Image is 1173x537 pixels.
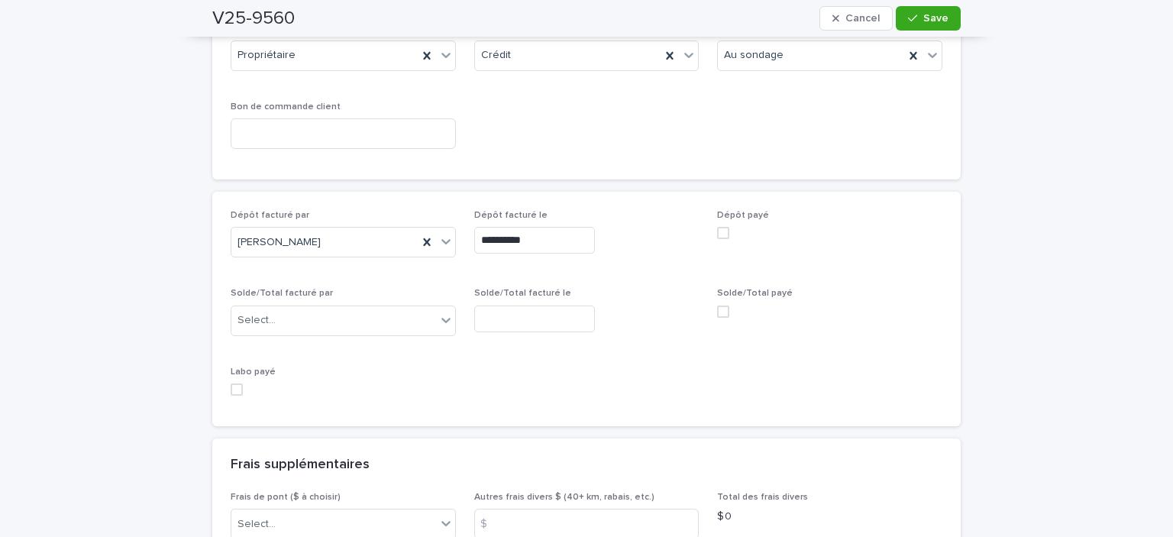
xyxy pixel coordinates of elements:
[212,8,295,30] h2: V25-9560
[231,457,370,474] h2: Frais supplémentaires
[724,47,784,63] span: Au sondage
[231,102,341,112] span: Bon de commande client
[474,211,548,220] span: Dépôt facturé le
[717,509,942,525] p: $ 0
[238,235,321,251] span: [PERSON_NAME]
[717,211,769,220] span: Dépôt payé
[923,13,948,24] span: Save
[231,493,341,502] span: Frais de pont ($ à choisir)
[231,367,276,377] span: Labo payé
[238,47,296,63] span: Propriétaire
[819,6,893,31] button: Cancel
[474,493,654,502] span: Autres frais divers $ (40+ km, rabais, etc.)
[238,516,276,532] div: Select...
[238,312,276,328] div: Select...
[481,47,511,63] span: Crédit
[845,13,880,24] span: Cancel
[717,289,793,298] span: Solde/Total payé
[896,6,961,31] button: Save
[474,289,571,298] span: Solde/Total facturé le
[717,493,808,502] span: Total des frais divers
[231,211,309,220] span: Dépôt facturé par
[231,289,333,298] span: Solde/Total facturé par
